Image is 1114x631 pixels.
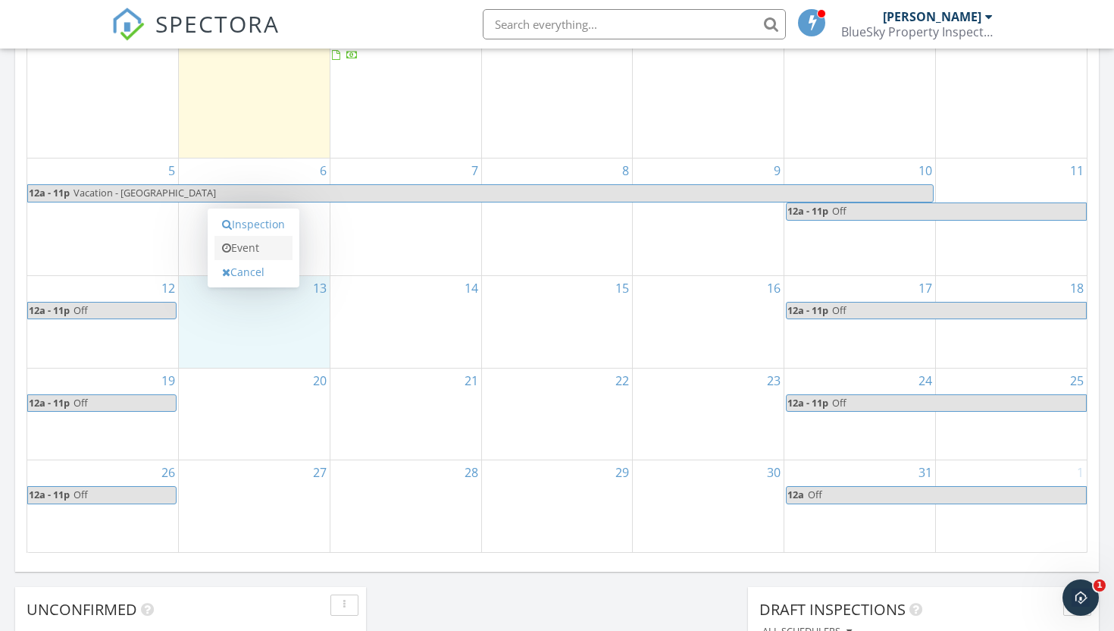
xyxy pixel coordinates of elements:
[310,276,330,300] a: Go to October 13, 2025
[28,185,70,201] span: 12a - 11p
[158,460,178,485] a: Go to October 26, 2025
[883,9,981,24] div: [PERSON_NAME]
[310,460,330,485] a: Go to October 27, 2025
[633,159,784,276] td: Go to October 9, 2025
[330,159,481,276] td: Go to October 7, 2025
[759,599,906,620] span: Draft Inspections
[832,396,846,410] span: Off
[787,487,805,503] span: 12a
[214,236,293,260] a: Event
[784,368,936,460] td: Go to October 24, 2025
[1067,159,1087,183] a: Go to October 11, 2025
[179,368,330,460] td: Go to October 20, 2025
[619,159,632,183] a: Go to October 8, 2025
[787,395,829,411] span: 12a - 11p
[27,460,179,552] td: Go to October 26, 2025
[330,460,481,552] td: Go to October 28, 2025
[462,369,481,393] a: Go to October 21, 2025
[28,395,70,411] span: 12a - 11p
[1074,460,1087,485] a: Go to November 1, 2025
[214,212,293,237] a: Inspection
[468,159,481,183] a: Go to October 7, 2025
[764,369,784,393] a: Go to October 23, 2025
[935,159,1087,276] td: Go to October 11, 2025
[784,460,936,552] td: Go to October 31, 2025
[155,8,280,39] span: SPECTORA
[28,303,70,319] span: 12a - 11p
[27,159,179,276] td: Go to October 5, 2025
[1067,369,1087,393] a: Go to October 25, 2025
[165,159,178,183] a: Go to October 5, 2025
[841,24,993,39] div: BlueSky Property Inspections
[771,159,784,183] a: Go to October 9, 2025
[462,460,481,485] a: Go to October 28, 2025
[764,276,784,300] a: Go to October 16, 2025
[330,368,481,460] td: Go to October 21, 2025
[214,260,293,284] a: Cancel
[935,368,1087,460] td: Go to October 25, 2025
[27,368,179,460] td: Go to October 19, 2025
[784,159,936,276] td: Go to October 10, 2025
[28,487,70,503] span: 12a - 11p
[633,368,784,460] td: Go to October 23, 2025
[481,276,633,369] td: Go to October 15, 2025
[935,276,1087,369] td: Go to October 18, 2025
[27,276,179,369] td: Go to October 12, 2025
[1067,276,1087,300] a: Go to October 18, 2025
[179,159,330,276] td: Go to October 6, 2025
[481,460,633,552] td: Go to October 29, 2025
[158,276,178,300] a: Go to October 12, 2025
[915,159,935,183] a: Go to October 10, 2025
[74,488,88,501] span: Off
[612,276,632,300] a: Go to October 15, 2025
[74,396,88,410] span: Off
[481,159,633,276] td: Go to October 8, 2025
[633,460,784,552] td: Go to October 30, 2025
[158,369,178,393] a: Go to October 19, 2025
[317,159,330,183] a: Go to October 6, 2025
[787,203,829,219] span: 12a - 11p
[832,204,846,218] span: Off
[111,20,280,52] a: SPECTORA
[179,460,330,552] td: Go to October 27, 2025
[915,460,935,485] a: Go to October 31, 2025
[111,8,145,41] img: The Best Home Inspection Software - Spectora
[1094,579,1106,592] span: 1
[612,460,632,485] a: Go to October 29, 2025
[74,303,88,317] span: Off
[1062,579,1099,616] iframe: Intercom live chat
[483,9,786,39] input: Search everything...
[74,186,216,199] span: Vacation - [GEOGRAPHIC_DATA]
[633,276,784,369] td: Go to October 16, 2025
[612,369,632,393] a: Go to October 22, 2025
[784,276,936,369] td: Go to October 17, 2025
[787,303,829,319] span: 12a - 11p
[462,276,481,300] a: Go to October 14, 2025
[330,276,481,369] td: Go to October 14, 2025
[481,368,633,460] td: Go to October 22, 2025
[27,599,137,620] span: Unconfirmed
[179,276,330,369] td: Go to October 13, 2025
[332,33,452,61] a: 1p - 4p [STREET_ADDRESS]
[935,460,1087,552] td: Go to November 1, 2025
[808,488,822,501] span: Off
[915,369,935,393] a: Go to October 24, 2025
[832,303,846,317] span: Off
[764,460,784,485] a: Go to October 30, 2025
[915,276,935,300] a: Go to October 17, 2025
[310,369,330,393] a: Go to October 20, 2025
